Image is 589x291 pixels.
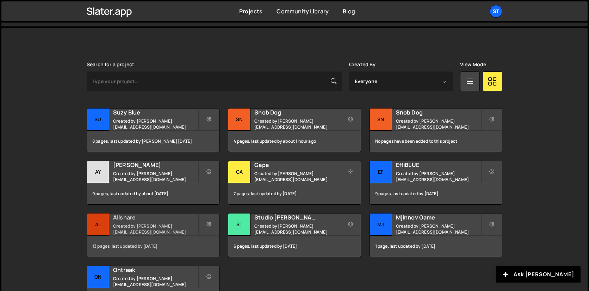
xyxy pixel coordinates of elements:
div: Ay [87,161,109,183]
div: Al [87,213,109,236]
input: Type your project... [87,72,342,91]
div: Ef [370,161,392,183]
a: Projects [239,7,262,15]
h2: Suzy Blue [113,109,198,116]
small: Created by [PERSON_NAME][EMAIL_ADDRESS][DOMAIN_NAME] [113,118,198,130]
a: St Studio [PERSON_NAME] Created by [PERSON_NAME][EMAIL_ADDRESS][DOMAIN_NAME] 6 pages, last update... [228,213,361,257]
label: Search for a project [87,62,134,67]
h2: Mjinnov Game [396,213,481,221]
div: 9 pages, last updated by [DATE] [370,183,502,204]
a: St [490,5,502,18]
div: 4 pages, last updated by about 1 hour ago [228,131,360,152]
h2: [PERSON_NAME] [113,161,198,169]
a: Al Allshare Created by [PERSON_NAME][EMAIL_ADDRESS][DOMAIN_NAME] 13 pages, last updated by [DATE] [87,213,219,257]
small: Created by [PERSON_NAME][EMAIL_ADDRESS][DOMAIN_NAME] [113,223,198,235]
a: Mj Mjinnov Game Created by [PERSON_NAME][EMAIL_ADDRESS][DOMAIN_NAME] 1 page, last updated by [DATE] [370,213,502,257]
div: 7 pages, last updated by [DATE] [228,183,360,204]
label: Created By [349,62,376,67]
a: Community Library [277,7,329,15]
small: Created by [PERSON_NAME][EMAIL_ADDRESS][DOMAIN_NAME] [113,171,198,182]
div: 13 pages, last updated by [DATE] [87,236,219,257]
small: Created by [PERSON_NAME][EMAIL_ADDRESS][DOMAIN_NAME] [254,118,339,130]
h2: Snob Dog [254,109,339,116]
small: Created by [PERSON_NAME][EMAIL_ADDRESS][DOMAIN_NAME] [396,118,481,130]
small: Created by [PERSON_NAME][EMAIL_ADDRESS][DOMAIN_NAME] [396,171,481,182]
div: On [87,266,109,288]
h2: Allshare [113,213,198,221]
div: Su [87,109,109,131]
small: Created by [PERSON_NAME][EMAIL_ADDRESS][DOMAIN_NAME] [113,275,198,287]
div: Mj [370,213,392,236]
small: Created by [PERSON_NAME][EMAIL_ADDRESS][DOMAIN_NAME] [254,171,339,182]
div: 9 pages, last updated by about [DATE] [87,183,219,204]
div: St [228,213,250,236]
a: Ga Gapa Created by [PERSON_NAME][EMAIL_ADDRESS][DOMAIN_NAME] 7 pages, last updated by [DATE] [228,161,361,205]
div: Sn [370,109,392,131]
h2: Studio [PERSON_NAME] [254,213,339,221]
a: Sn Snob Dog Created by [PERSON_NAME][EMAIL_ADDRESS][DOMAIN_NAME] No pages have been added to this... [370,108,502,152]
a: Ef EffiBLUE Created by [PERSON_NAME][EMAIL_ADDRESS][DOMAIN_NAME] 9 pages, last updated by [DATE] [370,161,502,205]
small: Created by [PERSON_NAME][EMAIL_ADDRESS][DOMAIN_NAME] [254,223,339,235]
a: Sn Snob Dog Created by [PERSON_NAME][EMAIL_ADDRESS][DOMAIN_NAME] 4 pages, last updated by about 1... [228,108,361,152]
a: Su Suzy Blue Created by [PERSON_NAME][EMAIL_ADDRESS][DOMAIN_NAME] 8 pages, last updated by [PERSO... [87,108,219,152]
button: Ask [PERSON_NAME] [496,266,581,283]
label: View Mode [460,62,486,67]
a: Ay [PERSON_NAME] Created by [PERSON_NAME][EMAIL_ADDRESS][DOMAIN_NAME] 9 pages, last updated by ab... [87,161,219,205]
div: No pages have been added to this project [370,131,502,152]
div: 1 page, last updated by [DATE] [370,236,502,257]
h2: Ontraak [113,266,198,274]
h2: EffiBLUE [396,161,481,169]
h2: Gapa [254,161,339,169]
small: Created by [PERSON_NAME][EMAIL_ADDRESS][DOMAIN_NAME] [396,223,481,235]
a: Blog [343,7,355,15]
div: Sn [228,109,250,131]
div: 6 pages, last updated by [DATE] [228,236,360,257]
div: 8 pages, last updated by [PERSON_NAME] [DATE] [87,131,219,152]
h2: Snob Dog [396,109,481,116]
div: Ga [228,161,250,183]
